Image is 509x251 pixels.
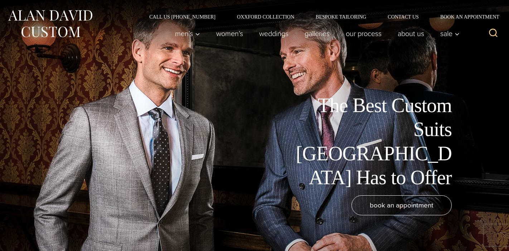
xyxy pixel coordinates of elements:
a: Galleries [297,26,338,41]
a: About Us [390,26,432,41]
a: Women’s [208,26,251,41]
span: Men’s [175,30,200,37]
span: Sale [440,30,460,37]
a: Our Process [338,26,390,41]
span: book an appointment [370,200,433,210]
img: Alan David Custom [7,8,93,40]
a: Bespoke Tailoring [305,14,377,19]
a: Oxxford Collection [226,14,305,19]
h1: The Best Custom Suits [GEOGRAPHIC_DATA] Has to Offer [291,94,452,190]
a: Call Us [PHONE_NUMBER] [139,14,226,19]
button: View Search Form [485,25,502,42]
a: Book an Appointment [430,14,502,19]
nav: Primary Navigation [167,26,464,41]
nav: Secondary Navigation [139,14,502,19]
iframe: Opens a widget where you can chat to one of our agents [463,230,502,247]
a: weddings [251,26,297,41]
a: Contact Us [377,14,430,19]
a: book an appointment [352,195,452,215]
